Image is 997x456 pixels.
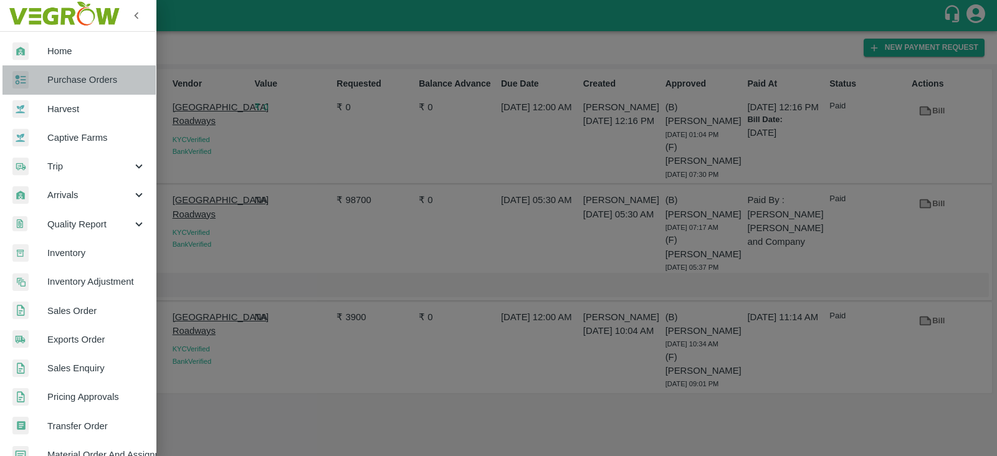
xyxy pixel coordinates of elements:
[12,71,29,89] img: reciept
[47,131,146,145] span: Captive Farms
[47,217,132,231] span: Quality Report
[12,330,29,348] img: shipments
[12,417,29,435] img: whTransfer
[47,390,146,404] span: Pricing Approvals
[47,44,146,58] span: Home
[12,216,27,232] img: qualityReport
[12,128,29,147] img: harvest
[12,273,29,291] img: inventory
[47,333,146,346] span: Exports Order
[12,100,29,118] img: harvest
[47,102,146,116] span: Harvest
[12,359,29,378] img: sales
[12,42,29,60] img: whArrival
[12,158,29,176] img: delivery
[47,361,146,375] span: Sales Enquiry
[47,304,146,318] span: Sales Order
[47,419,146,433] span: Transfer Order
[47,246,146,260] span: Inventory
[12,186,29,204] img: whArrival
[47,159,132,173] span: Trip
[12,302,29,320] img: sales
[12,244,29,262] img: whInventory
[47,73,146,87] span: Purchase Orders
[12,388,29,406] img: sales
[47,188,132,202] span: Arrivals
[47,275,146,288] span: Inventory Adjustment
